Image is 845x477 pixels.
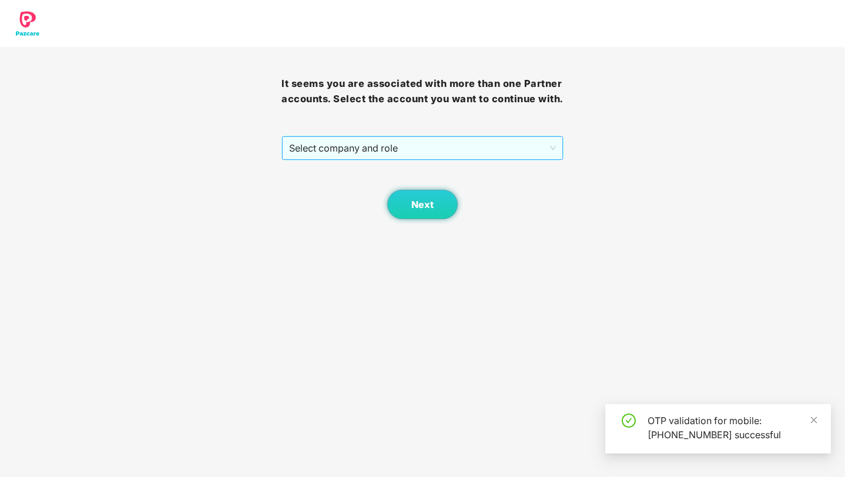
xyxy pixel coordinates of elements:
button: Next [387,190,458,219]
span: Next [411,199,434,210]
span: Select company and role [289,137,555,159]
span: check-circle [622,414,636,428]
div: OTP validation for mobile: [PHONE_NUMBER] successful [648,414,817,442]
span: close [810,416,818,424]
h3: It seems you are associated with more than one Partner accounts. Select the account you want to c... [281,76,563,106]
